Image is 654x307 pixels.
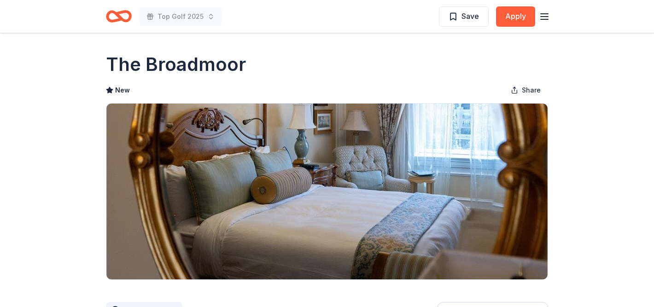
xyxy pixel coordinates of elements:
[439,6,489,27] button: Save
[106,52,246,77] h1: The Broadmoor
[503,81,548,99] button: Share
[139,7,222,26] button: Top Golf 2025
[106,6,132,27] a: Home
[115,85,130,96] span: New
[522,85,541,96] span: Share
[461,10,479,22] span: Save
[496,6,535,27] button: Apply
[106,104,548,279] img: Image for The Broadmoor
[158,11,204,22] span: Top Golf 2025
